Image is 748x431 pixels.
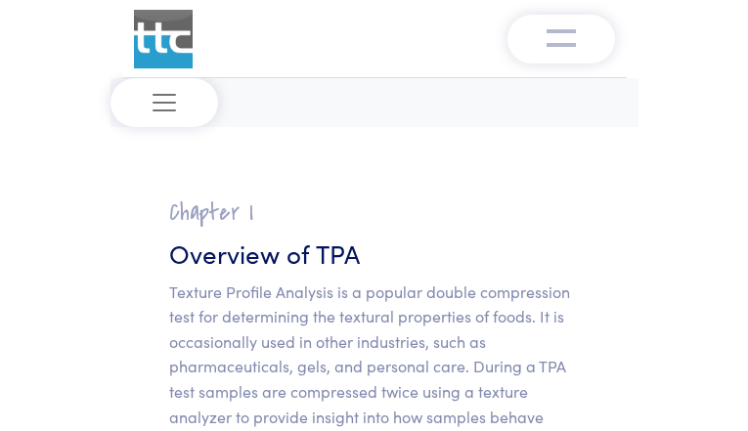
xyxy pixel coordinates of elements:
img: menu-v1.0.png [547,24,576,48]
button: Toggle navigation [507,15,615,64]
h3: Overview of TPA [169,236,580,271]
img: ttc_logo_1x1_v1.0.png [134,10,193,68]
h2: Chapter I [169,197,580,228]
button: Toggle navigation [110,78,218,127]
